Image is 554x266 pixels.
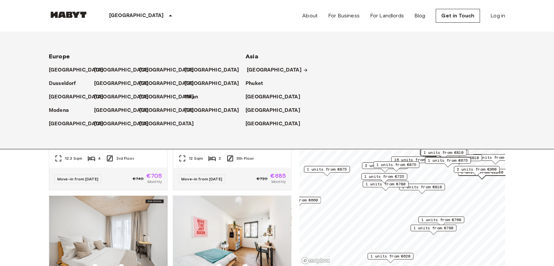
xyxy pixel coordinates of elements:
[139,93,201,101] a: [GEOGRAPHIC_DATA]
[94,120,155,128] a: [GEOGRAPHIC_DATA]
[94,120,149,128] p: [GEOGRAPHIC_DATA]
[410,225,456,235] div: Map marker
[94,66,155,74] a: [GEOGRAPHIC_DATA]
[304,166,350,176] div: Map marker
[436,9,480,23] a: Get in Touch
[270,173,286,179] span: €685
[94,66,149,74] p: [GEOGRAPHIC_DATA]
[365,163,405,169] span: 2 units from €865
[454,166,500,176] div: Map marker
[139,107,194,114] p: [GEOGRAPHIC_DATA]
[49,107,69,114] p: Modena
[57,176,98,181] span: Move-in from [DATE]
[271,179,286,185] span: Monthly
[472,154,518,164] div: Map marker
[247,66,308,74] a: [GEOGRAPHIC_DATA]
[49,53,70,60] span: Europe
[98,155,101,161] span: 4
[237,155,254,161] span: 5th Floor
[185,107,246,114] a: [GEOGRAPHIC_DATA]
[370,253,410,259] span: 1 units from €620
[49,80,76,88] p: Dusseldorf
[246,93,300,101] p: [GEOGRAPHIC_DATA]
[185,80,239,88] p: [GEOGRAPHIC_DATA]
[246,53,258,60] span: Asia
[425,157,471,167] div: Map marker
[246,120,307,128] a: [GEOGRAPHIC_DATA]
[94,80,155,88] a: [GEOGRAPHIC_DATA]
[246,120,300,128] p: [GEOGRAPHIC_DATA]
[49,66,104,74] p: [GEOGRAPHIC_DATA]
[65,155,82,161] span: 12.3 Sqm
[394,157,437,163] span: 16 units from €650
[49,120,110,128] a: [GEOGRAPHIC_DATA]
[49,120,104,128] p: [GEOGRAPHIC_DATA]
[421,217,461,223] span: 1 units from €760
[475,154,515,160] span: 5 units from €645
[439,155,479,161] span: 1 units from €810
[139,80,194,88] p: [GEOGRAPHIC_DATA]
[49,66,110,74] a: [GEOGRAPHIC_DATA]
[399,184,445,194] div: Map marker
[185,66,246,74] a: [GEOGRAPHIC_DATA]
[421,149,466,159] div: Map marker
[185,80,246,88] a: [GEOGRAPHIC_DATA]
[148,179,162,185] span: Monthly
[181,176,222,181] span: Move-in from [DATE]
[246,80,269,88] a: Phuket
[94,107,155,114] a: [GEOGRAPHIC_DATA]
[457,166,497,172] span: 2 units from €960
[490,12,505,20] a: Log in
[413,225,453,231] span: 1 units from €790
[133,176,144,182] span: €740
[257,176,268,182] span: €720
[461,169,503,175] span: 1 units from €1280
[94,107,149,114] p: [GEOGRAPHIC_DATA]
[363,181,408,191] div: Map marker
[49,93,110,101] a: [GEOGRAPHIC_DATA]
[391,156,440,167] div: Map marker
[301,257,330,264] a: Mapbox logo
[402,184,442,190] span: 1 units from €810
[376,162,416,168] span: 1 units from €875
[246,80,263,88] p: Phuket
[246,107,307,114] a: [GEOGRAPHIC_DATA]
[139,107,201,114] a: [GEOGRAPHIC_DATA]
[185,66,239,74] p: [GEOGRAPHIC_DATA]
[414,12,425,20] a: Blog
[139,93,194,101] p: [GEOGRAPHIC_DATA]
[49,80,83,88] a: Dusseldorf
[366,181,406,187] span: 1 units from €780
[307,166,347,172] span: 1 units from €875
[373,161,419,172] div: Map marker
[189,155,203,161] span: 12 Sqm
[49,93,104,101] p: [GEOGRAPHIC_DATA]
[94,80,149,88] p: [GEOGRAPHIC_DATA]
[139,120,194,128] p: [GEOGRAPHIC_DATA]
[246,107,300,114] p: [GEOGRAPHIC_DATA]
[139,80,201,88] a: [GEOGRAPHIC_DATA]
[367,253,413,263] div: Map marker
[139,120,201,128] a: [GEOGRAPHIC_DATA]
[146,173,162,179] span: €705
[116,155,134,161] span: 3rd Floor
[49,107,75,114] a: Modena
[418,216,464,227] div: Map marker
[139,66,201,74] a: [GEOGRAPHIC_DATA]
[185,93,198,101] p: Milan
[219,155,221,161] span: 2
[428,157,468,163] span: 1 units from €675
[278,197,318,203] span: 1 units from €660
[185,107,239,114] p: [GEOGRAPHIC_DATA]
[362,162,408,173] div: Map marker
[247,66,302,74] p: [GEOGRAPHIC_DATA]
[94,93,155,101] a: [GEOGRAPHIC_DATA]
[328,12,360,20] a: For Business
[246,93,307,101] a: [GEOGRAPHIC_DATA]
[185,93,205,101] a: Milan
[361,173,407,183] div: Map marker
[364,174,404,179] span: 1 units from €725
[109,12,164,20] p: [GEOGRAPHIC_DATA]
